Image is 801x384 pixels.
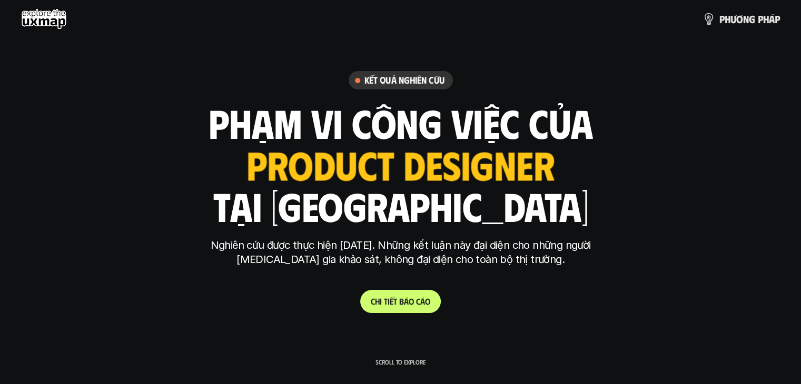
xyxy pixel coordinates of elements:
[749,13,755,25] span: g
[375,358,426,366] p: Scroll to explore
[203,238,598,267] p: Nghiên cứu được thực hiện [DATE]. Những kết luận này đại diện cho những người [MEDICAL_DATA] gia ...
[775,13,780,25] span: p
[209,100,593,145] h1: phạm vi công việc của
[360,290,441,313] a: Chitiếtbáocáo
[758,13,763,25] span: p
[763,13,769,25] span: h
[725,13,730,25] span: h
[213,184,588,228] h1: tại [GEOGRAPHIC_DATA]
[730,13,736,25] span: ư
[736,13,743,25] span: ơ
[719,13,725,25] span: p
[743,13,749,25] span: n
[703,8,780,29] a: phươngpháp
[364,74,444,86] h6: Kết quả nghiên cứu
[769,13,775,25] span: á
